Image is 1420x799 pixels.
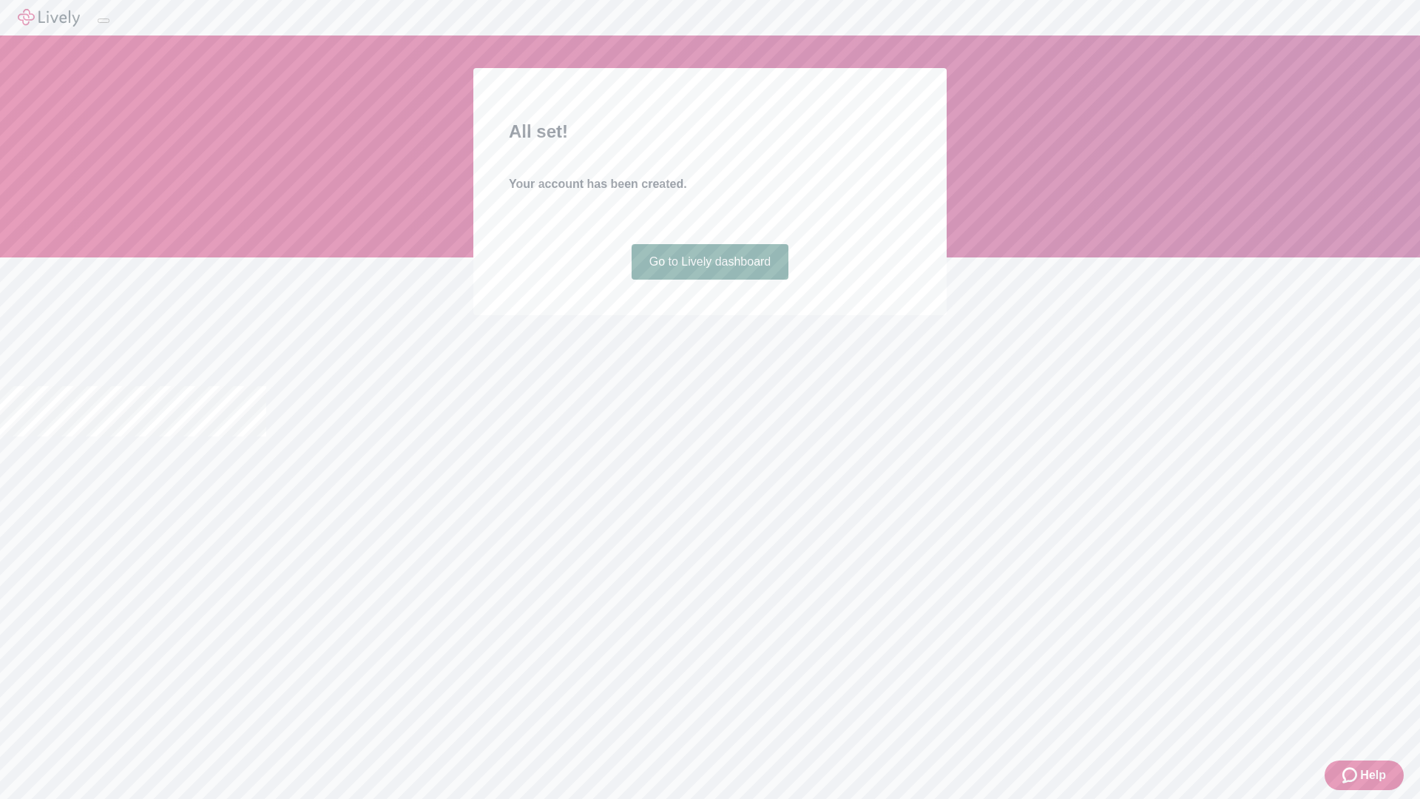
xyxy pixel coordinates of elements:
[98,18,109,23] button: Log out
[509,175,911,193] h4: Your account has been created.
[632,244,789,280] a: Go to Lively dashboard
[1360,766,1386,784] span: Help
[1325,761,1404,790] button: Zendesk support iconHelp
[509,118,911,145] h2: All set!
[18,9,80,27] img: Lively
[1342,766,1360,784] svg: Zendesk support icon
